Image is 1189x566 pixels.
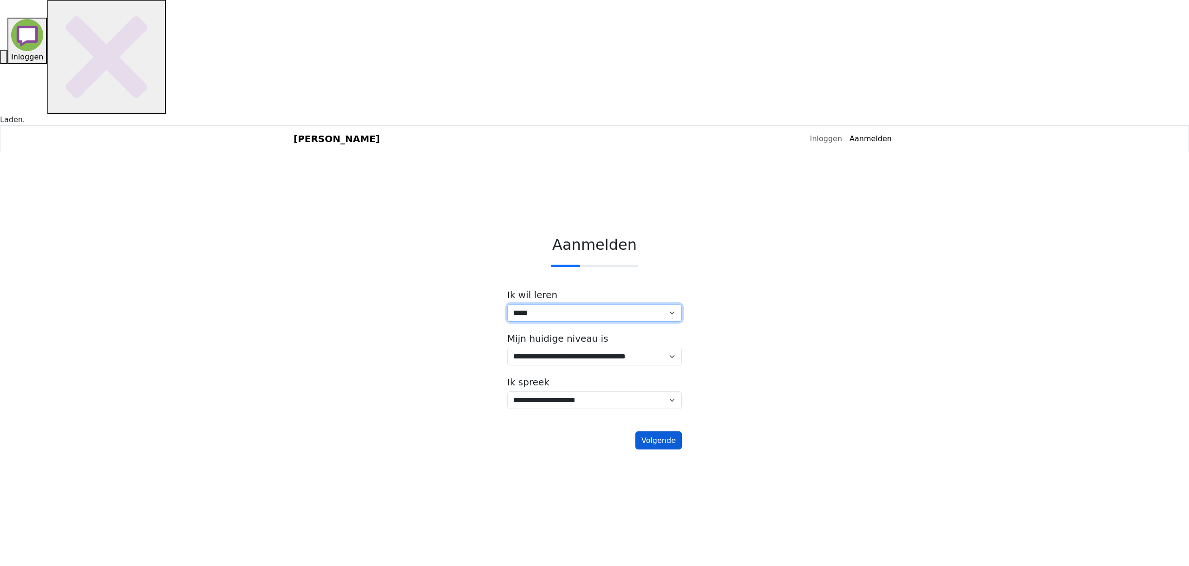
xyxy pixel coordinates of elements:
[507,333,608,344] font: Mijn huidige niveau is
[806,130,846,148] a: Inloggen
[641,436,676,445] font: Volgende
[849,134,892,143] font: Aanmelden
[294,130,380,148] a: [PERSON_NAME]
[507,377,549,388] font: Ik spreek
[507,289,557,300] font: Ik wil leren
[846,130,895,148] a: Aanmelden
[294,133,380,144] font: [PERSON_NAME]
[810,134,842,143] font: Inloggen
[11,52,43,61] font: Inloggen
[635,431,682,449] button: Volgende
[552,236,637,254] font: Aanmelden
